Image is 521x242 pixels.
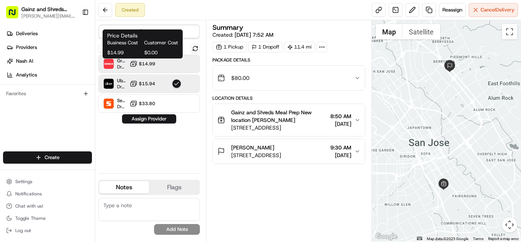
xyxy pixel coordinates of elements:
[502,217,517,232] button: Map camera controls
[481,6,515,13] span: Cancel Delivery
[212,31,273,39] span: Created:
[15,140,21,146] img: 1736555255976-a54dd68f-1ca7-489b-9aae-adbdc363a1c4
[442,6,462,13] span: Reassign
[15,227,31,234] span: Log out
[3,55,95,67] a: Nash AI
[21,5,76,13] span: Gainz and Shreds Meal Prep
[117,84,127,90] span: Dropoff ETA 1 hour
[15,171,58,179] span: Knowledge Base
[8,111,20,123] img: Andrew Aguliar
[16,44,37,51] span: Providers
[117,104,127,110] span: Dropoff ETA 1 hour
[248,42,283,52] div: 1 Dropoff
[213,139,365,164] button: [PERSON_NAME][STREET_ADDRESS]9:30 AM[DATE]
[473,237,484,241] a: Terms
[107,139,122,145] span: [DATE]
[8,73,21,87] img: 1736555255976-a54dd68f-1ca7-489b-9aae-adbdc363a1c4
[68,119,83,125] span: [DATE]
[20,49,126,57] input: Clear
[15,203,43,209] span: Chat with us!
[149,181,199,193] button: Flags
[427,237,468,241] span: Map data ©2025 Google
[469,3,518,17] button: CancelDelivery
[63,119,66,125] span: •
[117,78,127,84] span: Uber
[117,58,127,64] span: Grubhub
[8,132,20,144] img: Dianne Alexi Soriano
[330,151,351,159] span: [DATE]
[402,24,440,39] button: Show satellite imagery
[15,191,42,197] span: Notifications
[231,124,327,132] span: [STREET_ADDRESS]
[15,179,32,185] span: Settings
[21,13,76,19] button: [PERSON_NAME][EMAIL_ADDRESS][DOMAIN_NAME]
[231,151,281,159] span: [STREET_ADDRESS]
[3,88,92,100] div: Favorites
[144,49,178,56] span: $0.00
[16,58,33,65] span: Nash AI
[3,225,92,236] button: Log out
[231,144,274,151] span: [PERSON_NAME]
[213,66,365,90] button: $80.00
[16,73,30,87] img: 1738778727109-b901c2ba-d612-49f7-a14d-d897ce62d23f
[3,188,92,199] button: Notifications
[417,237,422,240] button: Keyboard shortcuts
[439,3,466,17] button: Reassign
[107,39,141,46] span: Business Cost
[64,172,71,178] div: 💻
[330,120,351,128] span: [DATE]
[139,61,155,67] span: $14.99
[139,81,155,87] span: $15.94
[34,73,125,81] div: Start new chat
[16,71,37,78] span: Analytics
[3,151,92,164] button: Create
[104,99,114,109] img: Senpex (small package)
[3,3,79,21] button: Gainz and Shreds Meal Prep[PERSON_NAME][EMAIL_ADDRESS][DOMAIN_NAME]
[212,57,365,63] div: Package Details
[144,39,178,46] span: Customer Cost
[122,114,176,123] button: Assign Provider
[24,119,62,125] span: [PERSON_NAME]
[54,185,92,191] a: Powered byPylon
[502,24,517,39] button: Toggle fullscreen view
[5,168,61,182] a: 📗Knowledge Base
[72,171,122,179] span: API Documentation
[3,213,92,224] button: Toggle Theme
[488,237,519,241] a: Report a map error
[235,31,273,38] span: [DATE] 7:52 AM
[104,59,114,69] img: Grubhub
[212,95,365,101] div: Location Details
[3,28,95,40] a: Deliveries
[16,30,38,37] span: Deliveries
[3,176,92,187] button: Settings
[61,168,125,182] a: 💻API Documentation
[376,24,402,39] button: Show street map
[99,181,149,193] button: Notes
[24,139,101,145] span: [PERSON_NAME] [PERSON_NAME]
[284,42,315,52] div: 11.4 mi
[330,112,351,120] span: 8:50 AM
[3,41,95,54] a: Providers
[130,100,155,107] button: $33.80
[374,232,399,242] img: Google
[374,232,399,242] a: Open this area in Google Maps (opens a new window)
[3,201,92,211] button: Chat with us!
[34,81,105,87] div: We're available if you need us!
[107,49,141,56] span: $14.99
[212,24,243,31] h3: Summary
[231,109,327,124] span: Gainz and Shreds Meal Prep New location [PERSON_NAME]
[107,32,178,39] h1: Price Details
[103,139,105,145] span: •
[99,26,199,38] button: Quotes
[8,172,14,178] div: 📗
[139,101,155,107] span: $33.80
[330,144,351,151] span: 9:30 AM
[15,215,46,221] span: Toggle Theme
[118,98,139,107] button: See all
[231,74,249,82] span: $80.00
[212,42,247,52] div: 1 Pickup
[104,79,114,89] img: Uber
[45,154,59,161] span: Create
[117,97,127,104] span: Senpex (small package)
